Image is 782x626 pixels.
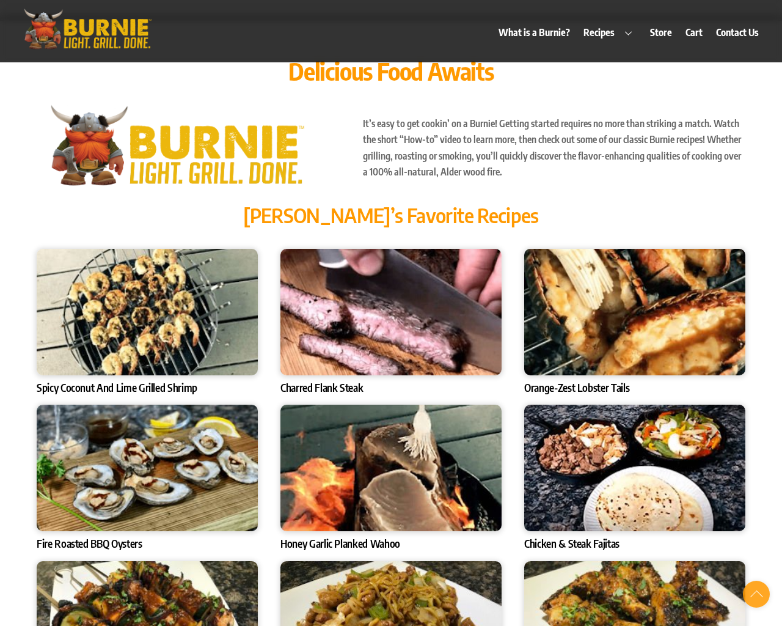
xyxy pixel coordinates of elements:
[280,249,502,375] img: Charred Flank Steak
[524,537,619,550] a: Chicken & Steak Fajitas
[680,18,709,46] a: Cart
[288,56,494,86] span: Delicious Food Awaits
[493,18,576,46] a: What is a Burnie?
[37,102,316,189] img: burniegrill.com-logo-high-res-2020110_500px
[524,405,745,531] img: Chicken & Steak Fajitas
[644,18,678,46] a: Store
[37,249,258,375] img: Spicy Coconut And Lime Grilled Shrimp
[37,405,258,531] img: Fire Roasted BBQ Oysters
[243,203,539,227] span: [PERSON_NAME]’s Favorite Recipes
[17,6,158,52] img: burniegrill.com-logo-high-res-2020110_500px
[17,35,158,56] a: Burnie Grill
[578,18,643,46] a: Recipes
[37,537,142,550] a: Fire Roasted BBQ Oysters
[280,405,502,531] img: Honey Garlic Planked Wahoo
[280,381,363,394] a: Charred Flank Steak
[524,249,745,375] img: Orange-Zest Lobster Tails
[280,537,400,550] a: Honey Garlic Planked Wahoo
[524,381,629,394] a: Orange-Zest Lobster Tails
[711,18,765,46] a: Contact Us
[37,381,197,394] a: Spicy Coconut And Lime Grilled Shrimp
[363,116,745,180] p: It’s easy to get cookin’ on a Burnie! Getting started requires no more than striking a match. Wat...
